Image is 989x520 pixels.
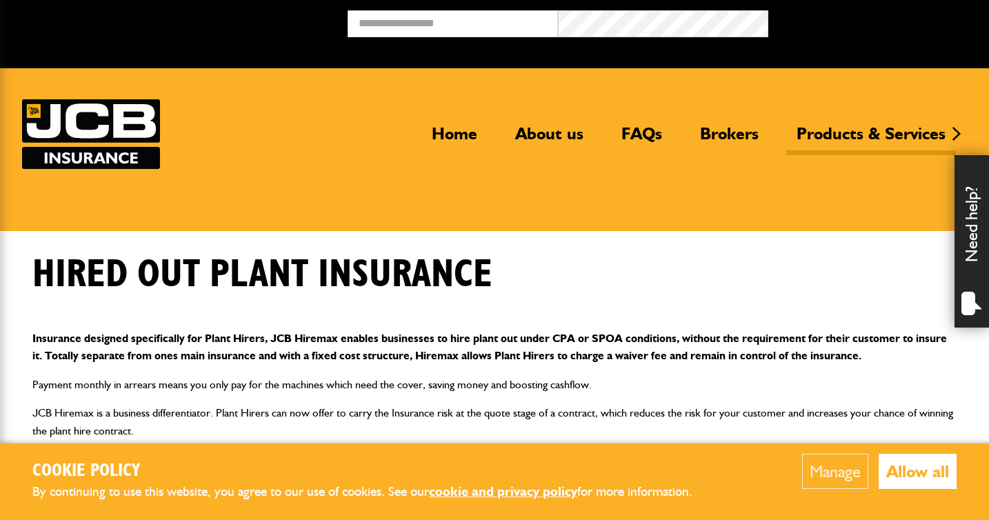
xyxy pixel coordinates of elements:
[32,376,957,394] p: Payment monthly in arrears means you only pay for the machines which need the cover, saving money...
[32,404,957,439] p: JCB Hiremax is a business differentiator. Plant Hirers can now offer to carry the Insurance risk ...
[32,461,715,482] h2: Cookie Policy
[22,99,160,169] a: JCB Insurance Services
[690,123,769,155] a: Brokers
[32,252,492,298] h1: Hired out plant insurance
[768,10,979,32] button: Broker Login
[421,123,488,155] a: Home
[32,330,957,365] p: Insurance designed specifically for Plant Hirers, JCB Hiremax enables businesses to hire plant ou...
[32,481,715,503] p: By continuing to use this website, you agree to our use of cookies. See our for more information.
[505,123,594,155] a: About us
[716,52,986,510] iframe: SalesIQ Chatwindow
[611,123,672,155] a: FAQs
[429,483,577,499] a: cookie and privacy policy
[22,99,160,169] img: JCB Insurance Services logo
